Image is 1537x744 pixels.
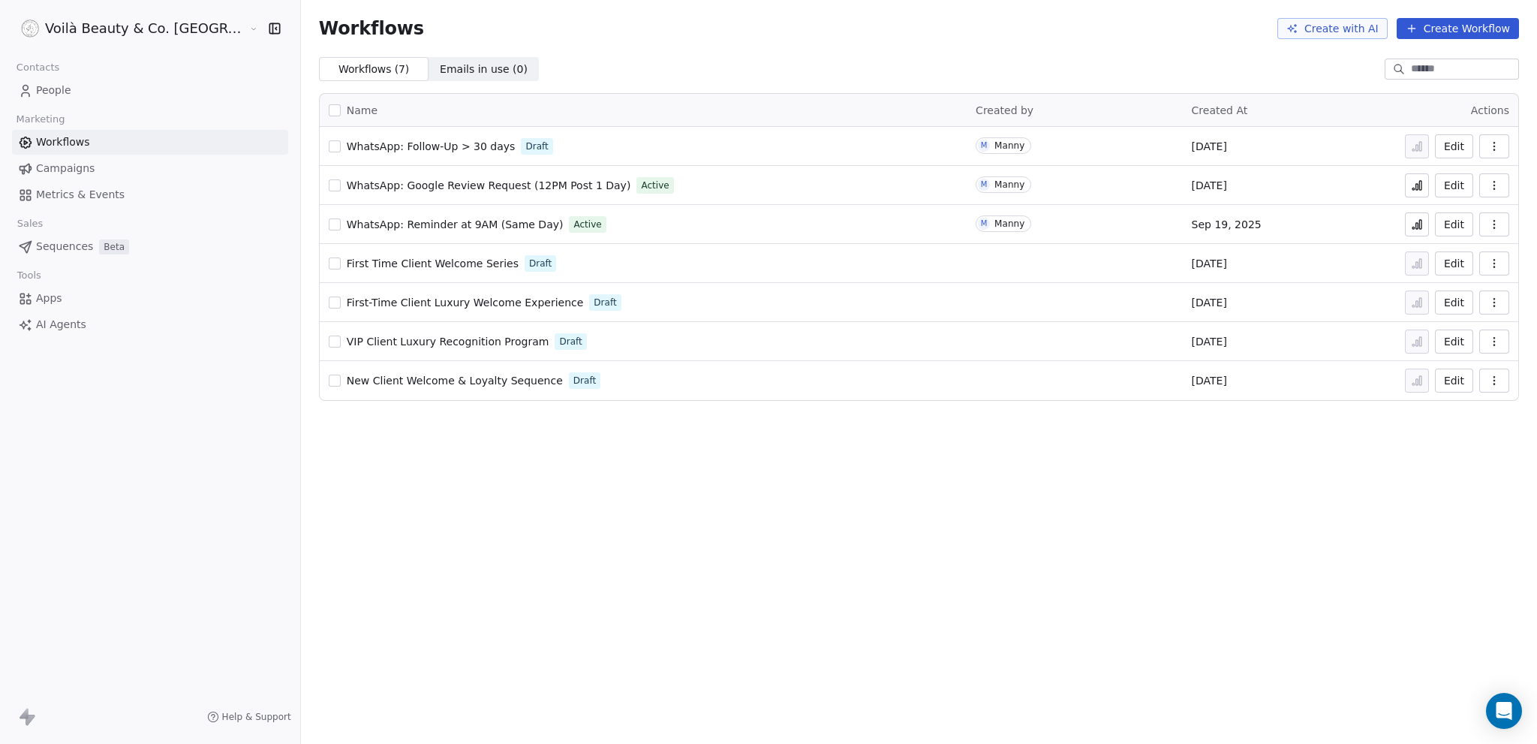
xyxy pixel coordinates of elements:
[11,264,47,287] span: Tools
[525,140,548,153] span: Draft
[347,375,563,387] span: New Client Welcome & Loyalty Sequence
[12,156,288,181] a: Campaigns
[573,374,596,387] span: Draft
[11,212,50,235] span: Sales
[981,140,988,152] div: M
[1471,104,1509,116] span: Actions
[1435,134,1473,158] button: Edit
[99,239,129,255] span: Beta
[529,257,552,270] span: Draft
[1397,18,1519,39] button: Create Workflow
[1435,173,1473,197] button: Edit
[347,258,519,270] span: First Time Client Welcome Series
[1192,256,1227,271] span: [DATE]
[1192,217,1262,232] span: Sep 19, 2025
[994,140,1024,151] div: Manny
[347,373,563,388] a: New Client Welcome & Loyalty Sequence
[1192,334,1227,349] span: [DATE]
[45,19,245,38] span: Voilà Beauty & Co. [GEOGRAPHIC_DATA]
[1277,18,1388,39] button: Create with AI
[319,18,424,39] span: Workflows
[994,179,1024,190] div: Manny
[1435,291,1473,315] button: Edit
[12,312,288,337] a: AI Agents
[347,336,549,348] span: VIP Client Luxury Recognition Program
[573,218,601,231] span: Active
[347,217,564,232] a: WhatsApp: Reminder at 9AM (Same Day)
[981,179,988,191] div: M
[347,179,631,191] span: WhatsApp: Google Review Request (12PM Post 1 Day)
[347,334,549,349] a: VIP Client Luxury Recognition Program
[347,139,516,154] a: WhatsApp: Follow-Up > 30 days
[347,297,584,309] span: First-Time Client Luxury Welcome Experience
[347,178,631,193] a: WhatsApp: Google Review Request (12PM Post 1 Day)
[12,182,288,207] a: Metrics & Events
[1192,295,1227,310] span: [DATE]
[1435,212,1473,236] button: Edit
[1192,104,1248,116] span: Created At
[10,56,66,79] span: Contacts
[12,130,288,155] a: Workflows
[36,187,125,203] span: Metrics & Events
[36,317,86,333] span: AI Agents
[1192,139,1227,154] span: [DATE]
[347,256,519,271] a: First Time Client Welcome Series
[12,234,288,259] a: SequencesBeta
[1192,178,1227,193] span: [DATE]
[10,108,71,131] span: Marketing
[36,83,71,98] span: People
[594,296,616,309] span: Draft
[1486,693,1522,729] div: Open Intercom Messenger
[36,161,95,176] span: Campaigns
[207,711,291,723] a: Help & Support
[347,218,564,230] span: WhatsApp: Reminder at 9AM (Same Day)
[1435,369,1473,393] button: Edit
[1435,252,1473,276] button: Edit
[36,134,90,150] span: Workflows
[36,239,93,255] span: Sequences
[440,62,528,77] span: Emails in use ( 0 )
[1435,330,1473,354] button: Edit
[347,103,377,119] span: Name
[347,140,516,152] span: WhatsApp: Follow-Up > 30 days
[976,104,1033,116] span: Created by
[21,20,39,38] img: Voila_Beauty_And_Co_Logo.png
[981,218,988,230] div: M
[994,218,1024,229] div: Manny
[18,16,238,41] button: Voilà Beauty & Co. [GEOGRAPHIC_DATA]
[559,335,582,348] span: Draft
[1192,373,1227,388] span: [DATE]
[347,295,584,310] a: First-Time Client Luxury Welcome Experience
[222,711,291,723] span: Help & Support
[12,78,288,103] a: People
[36,291,62,306] span: Apps
[641,179,669,192] span: Active
[12,286,288,311] a: Apps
